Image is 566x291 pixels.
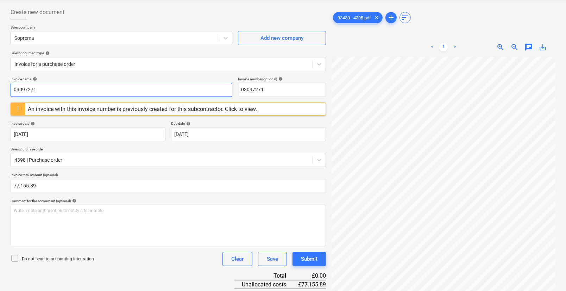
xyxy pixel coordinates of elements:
span: add [387,13,395,22]
p: Invoice total amount (optional) [11,173,326,179]
span: Create new document [11,8,64,17]
div: Invoice name [11,77,232,81]
div: 93430 - 4398.pdf [333,12,383,23]
span: zoom_out [510,43,519,51]
a: Previous page [428,43,436,51]
p: Do not send to accounting integration [22,256,94,262]
span: clear [372,13,381,22]
div: Unallocated costs [234,280,297,289]
div: Select document type [11,51,326,55]
span: help [31,77,37,81]
div: £0.00 [297,272,326,280]
span: sort [401,13,409,22]
p: Select company [11,25,232,31]
input: Invoice total amount (optional) [11,179,326,193]
span: help [44,51,50,55]
input: Invoice date not specified [11,127,165,141]
button: Add new company [238,31,326,45]
div: Add new company [260,33,303,43]
a: Next page [451,43,459,51]
div: Save [267,254,278,264]
span: help [29,122,35,126]
button: Save [258,252,287,266]
span: 93430 - 4398.pdf [333,15,375,20]
input: Invoice name [11,83,232,97]
div: Invoice number (optional) [238,77,326,81]
button: Submit [293,252,326,266]
span: save_alt [539,43,547,51]
iframe: Chat Widget [531,257,566,291]
span: help [185,122,190,126]
input: Invoice number [238,83,326,97]
span: help [277,77,283,81]
div: £77,155.89 [297,280,326,289]
div: Due date [171,121,326,126]
span: help [71,199,76,203]
span: zoom_in [496,43,505,51]
div: Submit [301,254,317,264]
button: Clear [222,252,252,266]
a: Page 1 is your current page [439,43,448,51]
div: Clear [231,254,244,264]
div: Comment for the accountant (optional) [11,199,326,203]
input: Due date not specified [171,127,326,141]
div: An invoice with this invoice number is previously created for this subcontractor. Click to view. [28,106,257,112]
div: Invoice date [11,121,165,126]
div: Total [234,272,297,280]
p: Select purchase order [11,147,326,153]
span: chat [524,43,533,51]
